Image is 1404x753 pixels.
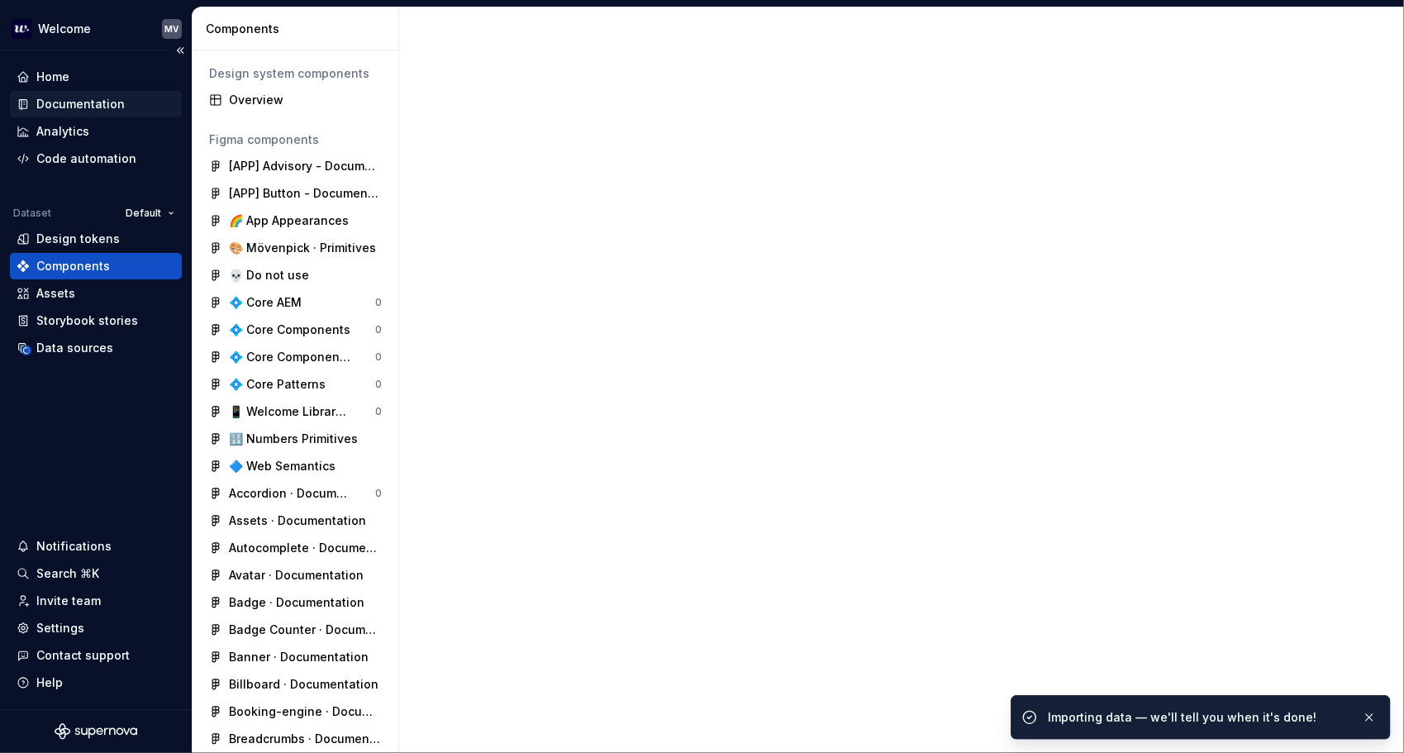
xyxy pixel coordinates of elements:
[10,226,182,252] a: Design tokens
[375,405,382,418] div: 0
[202,644,388,670] a: Banner · Documentation
[55,723,137,740] svg: Supernova Logo
[202,262,388,288] a: 💀 Do not use
[169,39,192,62] button: Collapse sidebar
[229,703,382,720] div: Booking-engine · Documentation
[10,615,182,641] a: Settings
[229,403,352,420] div: 📱 Welcome Library [App]
[375,378,382,391] div: 0
[229,731,382,747] div: Breadcrumbs · Documentation
[36,150,136,167] div: Code automation
[36,620,84,636] div: Settings
[202,617,388,643] a: Badge Counter · Documentation
[229,185,382,202] div: [APP] Button - Documentation
[229,240,376,256] div: 🎨 Mövenpick · Primitives
[229,349,352,365] div: 💠 Core Components [APP]
[229,622,382,638] div: Badge Counter · Documentation
[36,69,69,85] div: Home
[10,253,182,279] a: Components
[375,296,382,309] div: 0
[165,22,179,36] div: MV
[13,207,51,220] div: Dataset
[202,671,388,698] a: Billboard · Documentation
[3,11,188,46] button: WelcomeMV
[36,538,112,555] div: Notifications
[229,458,336,474] div: 🔷 Web Semantics
[202,562,388,589] a: Avatar · Documentation
[12,19,31,39] img: 605a6a57-6d48-4b1b-b82b-b0bc8b12f237.png
[375,487,382,500] div: 0
[229,212,349,229] div: 🌈 App Appearances
[229,540,382,556] div: Autocomplete · Documentation
[229,92,382,108] div: Overview
[202,235,388,261] a: 🎨 Mövenpick · Primitives
[126,207,161,220] span: Default
[209,131,382,148] div: Figma components
[229,294,302,311] div: 💠 Core AEM
[202,589,388,616] a: Badge · Documentation
[10,91,182,117] a: Documentation
[229,485,352,502] div: Accordion · Documentation
[10,145,182,172] a: Code automation
[229,322,350,338] div: 💠 Core Components
[10,560,182,587] button: Search ⌘K
[10,533,182,560] button: Notifications
[229,512,366,529] div: Assets · Documentation
[202,180,388,207] a: [APP] Button - Documentation
[202,398,388,425] a: 📱 Welcome Library [App]0
[229,649,369,665] div: Banner · Documentation
[202,344,388,370] a: 💠 Core Components [APP]0
[36,96,125,112] div: Documentation
[38,21,91,37] div: Welcome
[36,565,99,582] div: Search ⌘K
[36,123,89,140] div: Analytics
[229,267,309,284] div: 💀 Do not use
[206,21,392,37] div: Components
[36,285,75,302] div: Assets
[202,426,388,452] a: 🔢 Numbers Primitives
[10,280,182,307] a: Assets
[209,65,382,82] div: Design system components
[10,64,182,90] a: Home
[229,376,326,393] div: 💠 Core Patterns
[375,350,382,364] div: 0
[229,431,358,447] div: 🔢 Numbers Primitives
[36,674,63,691] div: Help
[202,726,388,752] a: Breadcrumbs · Documentation
[229,594,364,611] div: Badge · Documentation
[202,317,388,343] a: 💠 Core Components0
[202,289,388,316] a: 💠 Core AEM0
[36,593,101,609] div: Invite team
[36,647,130,664] div: Contact support
[36,312,138,329] div: Storybook stories
[202,508,388,534] a: Assets · Documentation
[202,371,388,398] a: 💠 Core Patterns0
[36,231,120,247] div: Design tokens
[1048,709,1349,726] div: Importing data — we'll tell you when it's done!
[36,340,113,356] div: Data sources
[229,676,378,693] div: Billboard · Documentation
[10,642,182,669] button: Contact support
[10,118,182,145] a: Analytics
[10,588,182,614] a: Invite team
[229,158,382,174] div: [APP] Advisory - Documentation
[202,153,388,179] a: [APP] Advisory - Documentation
[202,480,388,507] a: Accordion · Documentation0
[202,453,388,479] a: 🔷 Web Semantics
[118,202,182,225] button: Default
[10,307,182,334] a: Storybook stories
[202,87,388,113] a: Overview
[202,698,388,725] a: Booking-engine · Documentation
[202,207,388,234] a: 🌈 App Appearances
[229,567,364,584] div: Avatar · Documentation
[10,670,182,696] button: Help
[375,323,382,336] div: 0
[202,535,388,561] a: Autocomplete · Documentation
[36,258,110,274] div: Components
[10,335,182,361] a: Data sources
